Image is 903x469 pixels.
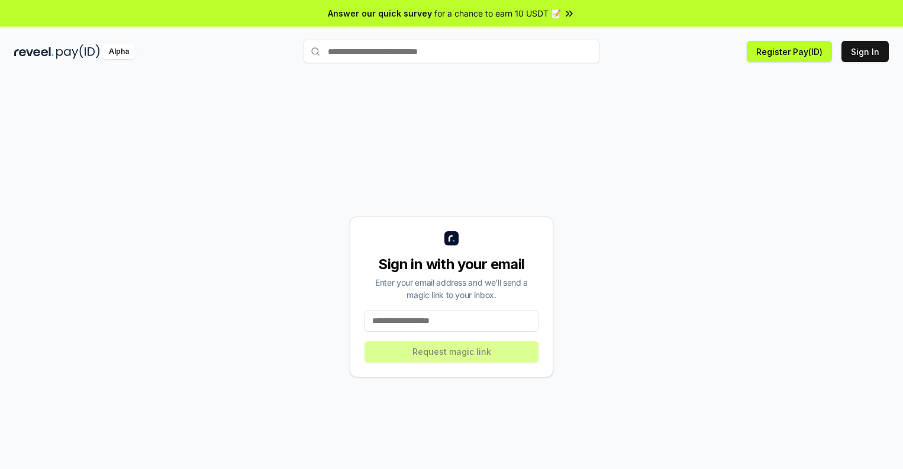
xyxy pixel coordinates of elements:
img: logo_small [444,231,459,245]
button: Register Pay(ID) [747,41,832,62]
img: pay_id [56,44,100,59]
div: Alpha [102,44,136,59]
button: Sign In [841,41,889,62]
div: Sign in with your email [365,255,538,274]
div: Enter your email address and we’ll send a magic link to your inbox. [365,276,538,301]
span: for a chance to earn 10 USDT 📝 [434,7,561,20]
img: reveel_dark [14,44,54,59]
span: Answer our quick survey [328,7,432,20]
